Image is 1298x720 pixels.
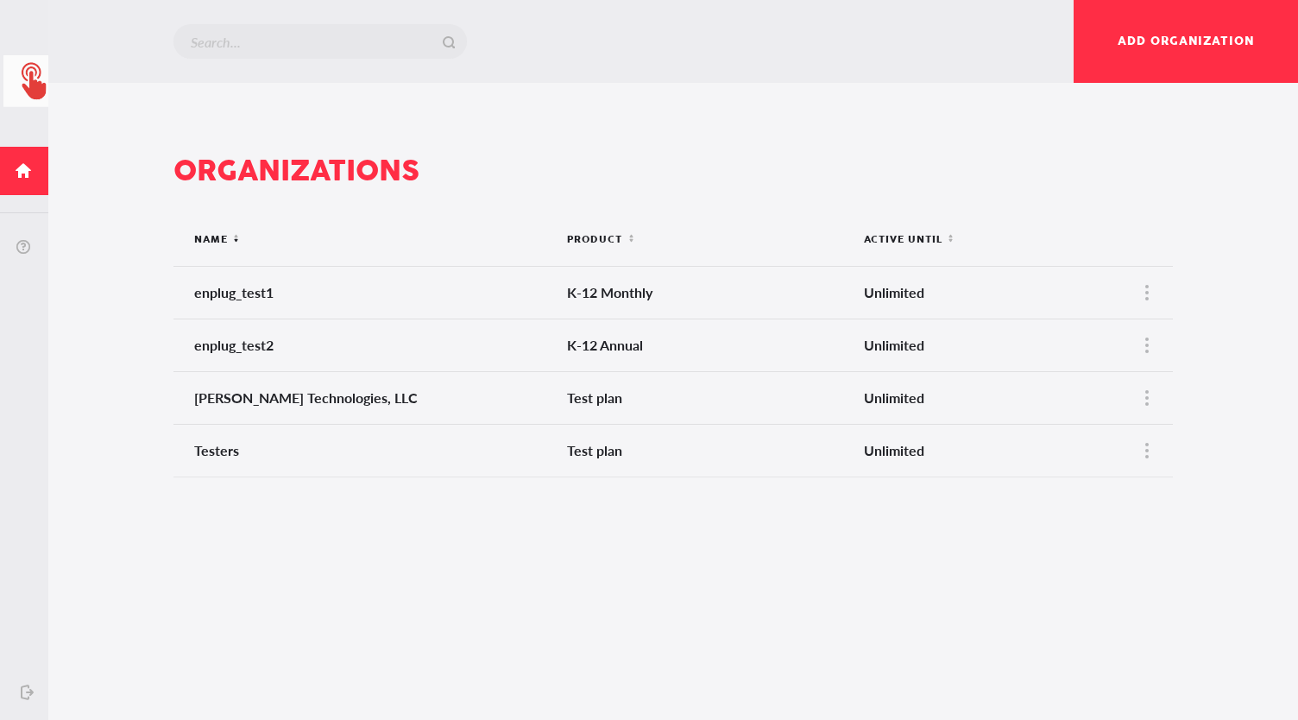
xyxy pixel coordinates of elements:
span: Test plan [567,389,622,406]
div: Organizations [173,152,1173,192]
input: Search... [173,24,467,59]
td: Unlimited [848,424,1104,477]
span: [PERSON_NAME] Technologies, LLC [194,389,418,406]
span: Testers [194,442,239,458]
span: Unlimited [864,337,924,353]
td: Testers [173,424,552,477]
td: K-12 Annual [552,319,848,371]
span: enplug_test1 [194,284,274,300]
span: Product [567,235,622,245]
span: Unlimited [864,442,924,458]
span: Unlimited [864,284,924,300]
span: K-12 Annual [567,337,643,353]
td: enplug_test2 [173,319,552,371]
span: K-12 Monthly [567,284,652,300]
td: Unlimited [848,371,1104,424]
span: Add organization [1118,33,1254,50]
td: Test plan [552,371,848,424]
span: enplug_test2 [194,337,274,353]
td: Unlimited [848,319,1104,371]
td: K-12 Monthly [552,266,848,319]
span: Unlimited [864,389,924,406]
span: Name [194,235,228,245]
span: Test plan [567,442,622,458]
td: enplug_test1 [173,266,552,319]
span: Active until [864,235,942,245]
td: Unlimited [848,266,1104,319]
td: Morgan Technologies, LLC [173,371,552,424]
td: Test plan [552,424,848,477]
